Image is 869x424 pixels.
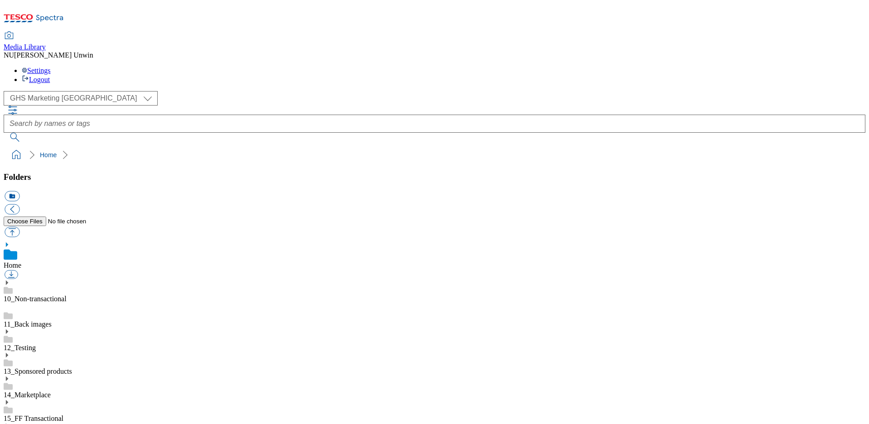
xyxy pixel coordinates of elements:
[4,32,46,51] a: Media Library
[4,367,72,375] a: 13_Sponsored products
[4,295,67,303] a: 10_Non-transactional
[4,172,865,182] h3: Folders
[4,51,14,59] span: NU
[4,43,46,51] span: Media Library
[4,115,865,133] input: Search by names or tags
[4,414,63,422] a: 15_FF Transactional
[4,320,52,328] a: 11_Back images
[9,148,24,162] a: home
[4,261,21,269] a: Home
[22,67,51,74] a: Settings
[4,391,51,399] a: 14_Marketplace
[14,51,93,59] span: [PERSON_NAME] Unwin
[40,151,57,159] a: Home
[4,344,36,352] a: 12_Testing
[22,76,50,83] a: Logout
[4,146,865,164] nav: breadcrumb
